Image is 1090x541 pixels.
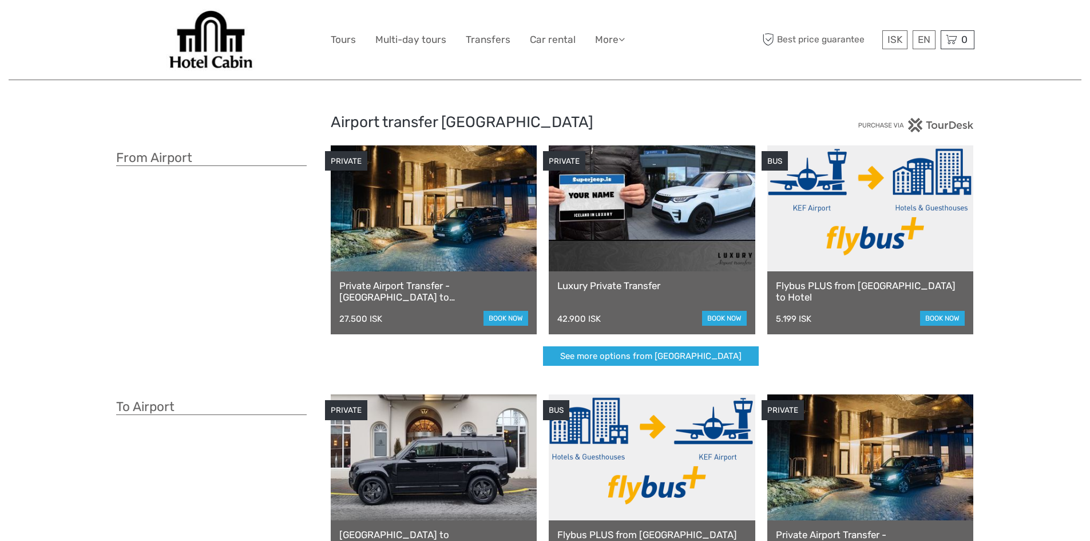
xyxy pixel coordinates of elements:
[760,30,879,49] span: Best price guarantee
[913,30,936,49] div: EN
[116,150,307,166] h3: From Airport
[375,31,446,48] a: Multi-day tours
[960,34,969,45] span: 0
[543,151,585,171] div: PRIVATE
[543,346,759,366] a: See more options from [GEOGRAPHIC_DATA]
[339,280,529,303] a: Private Airport Transfer - [GEOGRAPHIC_DATA] to [GEOGRAPHIC_DATA]
[920,311,965,326] a: book now
[325,151,367,171] div: PRIVATE
[595,31,625,48] a: More
[762,400,804,420] div: PRIVATE
[543,400,569,420] div: BUS
[466,31,510,48] a: Transfers
[858,118,974,132] img: PurchaseViaTourDesk.png
[325,400,367,420] div: PRIVATE
[557,314,601,324] div: 42.900 ISK
[776,314,811,324] div: 5.199 ISK
[331,31,356,48] a: Tours
[557,280,747,291] a: Luxury Private Transfer
[776,280,965,303] a: Flybus PLUS from [GEOGRAPHIC_DATA] to Hotel
[483,311,528,326] a: book now
[762,151,788,171] div: BUS
[116,399,307,415] h3: To Airport
[887,34,902,45] span: ISK
[702,311,747,326] a: book now
[331,113,760,132] h2: Airport transfer [GEOGRAPHIC_DATA]
[530,31,576,48] a: Car rental
[339,314,382,324] div: 27.500 ISK
[166,9,256,71] img: Our services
